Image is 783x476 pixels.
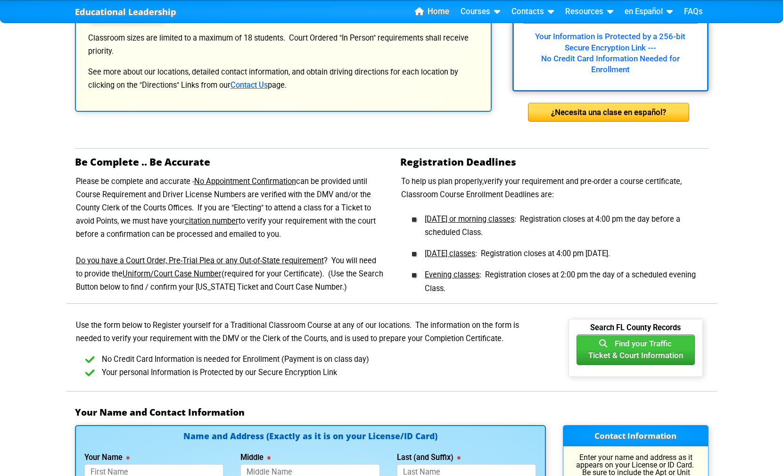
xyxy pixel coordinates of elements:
li: : Registration closes at 2:00 pm the day of a scheduled evening Class. [415,261,709,296]
div: ¿Necesita una clase en español? [528,103,689,122]
p: See more about our locations, detailed contact information, and obtain driving directions for eac... [87,66,479,92]
div: Your Information is Protected by a 256-bit Secure Encryption Link --- No Credit Card Information ... [522,24,699,75]
h3: Your Name and Contact Information [75,407,709,418]
h2: Registration Deadlines [400,156,709,167]
button: Find your TrafficTicket & Court Information [577,334,695,366]
p: To help us plan properly,verify your requirement and pre-order a course certificate, Classroom Co... [400,175,709,201]
li: : Registration closes at 4:00 pm [DATE]. [415,240,709,261]
u: Uniform/Court Case Number [123,269,222,278]
u: citation number [185,217,239,225]
li: No Credit Card Information is needed for Enrollment (Payment is on class day) [90,353,546,367]
a: Courses [457,5,504,19]
u: Evening classes [425,270,479,279]
h4: Name and Address (Exactly as it is on your License/ID Card) [84,432,536,440]
u: Do you have a Court Order, Pre-Trial Plea or any Out-of-State requirement [76,256,324,265]
a: Contacts [508,5,558,19]
a: Contact Us [231,81,268,90]
u: [DATE] or morning classes [425,215,514,224]
li: : Registration closes at 4:00 pm the day before a scheduled Class. [415,209,709,240]
a: en Español [621,5,676,19]
label: Last (and Suffix) [397,454,461,461]
u: [DATE] classes [425,249,475,258]
a: ¿Necesita una clase en español? [528,108,689,117]
p: Please be complete and accurate - can be provided until Course Requirement and Driver License Num... [75,175,383,294]
h3: Contact Information [563,426,708,446]
label: Middle [240,454,271,461]
a: Educational Leadership [75,4,176,20]
p: Use the form below to Register yourself for a Traditional Classroom Course at any of our location... [75,319,546,345]
a: Home [411,5,453,19]
u: No Appointment Confirmation [194,177,296,186]
p: Classroom sizes are limited to a maximum of 18 students. Court Ordered "In Person" requirements s... [87,32,479,58]
h2: Be Complete .. Be Accurate [75,156,383,167]
a: Resources [561,5,617,19]
li: Your personal Information is Protected by our Secure Encryption Link [90,366,546,380]
a: FAQs [680,5,707,19]
label: Your Name [84,454,130,461]
b: Search FL County Records [590,323,681,340]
